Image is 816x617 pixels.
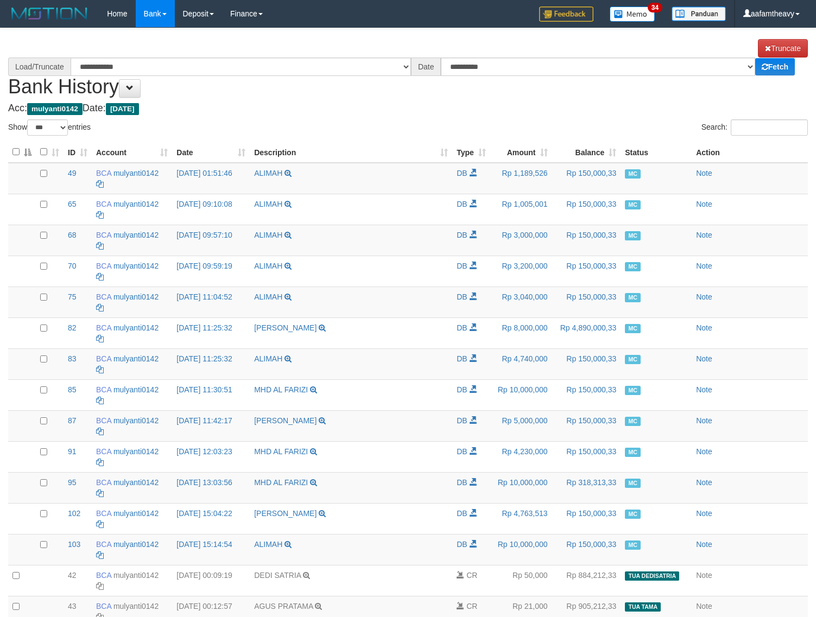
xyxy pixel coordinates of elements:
[254,540,282,549] a: ALIMAH
[490,379,552,410] td: Rp 10,000,000
[411,58,441,76] div: Date
[539,7,593,22] img: Feedback.jpg
[552,379,621,410] td: Rp 150,000,33
[696,447,712,456] a: Note
[672,7,726,21] img: panduan.png
[701,119,808,136] label: Search:
[625,386,641,395] span: Manually Checked by: aafzefaya
[172,410,250,441] td: [DATE] 11:42:17
[490,225,552,256] td: Rp 3,000,000
[625,200,641,209] span: Manually Checked by: aafGavi
[113,416,159,425] a: mulyanti0142
[96,180,104,188] a: Copy mulyanti0142 to clipboard
[625,262,641,271] span: Manually Checked by: aafzefaya
[625,602,661,612] span: TUA TAMA
[68,292,77,301] span: 75
[254,323,317,332] a: [PERSON_NAME]
[64,142,92,163] th: ID: activate to sort column ascending
[113,262,159,270] a: mulyanti0142
[552,225,621,256] td: Rp 150,000,33
[172,503,250,534] td: [DATE] 15:04:22
[254,602,313,610] a: AGUS PRATAMA
[172,194,250,225] td: [DATE] 09:10:08
[8,58,71,76] div: Load/Truncate
[696,571,712,580] a: Note
[96,540,111,549] span: BCA
[172,348,250,379] td: [DATE] 11:25:32
[490,410,552,441] td: Rp 5,000,000
[457,354,467,363] span: DB
[172,534,250,565] td: [DATE] 15:14:54
[457,200,467,208] span: DB
[457,262,467,270] span: DB
[172,441,250,472] td: [DATE] 12:03:23
[490,565,552,596] td: Rp 50,000
[113,509,159,518] a: mulyanti0142
[68,262,77,270] span: 70
[457,323,467,332] span: DB
[96,396,104,405] a: Copy mulyanti0142 to clipboard
[696,292,712,301] a: Note
[96,520,104,529] a: Copy mulyanti0142 to clipboard
[113,540,159,549] a: mulyanti0142
[466,602,477,610] span: CR
[96,272,104,281] a: Copy mulyanti0142 to clipboard
[490,317,552,348] td: Rp 8,000,000
[696,354,712,363] a: Note
[96,571,111,580] span: BCA
[696,385,712,394] a: Note
[172,256,250,287] td: [DATE] 09:59:19
[457,231,467,239] span: DB
[552,287,621,317] td: Rp 150,000,33
[68,323,77,332] span: 82
[68,200,77,208] span: 65
[96,323,111,332] span: BCA
[96,582,104,590] a: Copy mulyanti0142 to clipboard
[172,472,250,503] td: [DATE] 13:03:56
[113,602,159,610] a: mulyanti0142
[696,416,712,425] a: Note
[552,348,621,379] td: Rp 150,000,33
[254,231,282,239] a: ALIMAH
[8,103,808,114] h4: Acc: Date:
[490,534,552,565] td: Rp 10,000,000
[96,458,104,467] a: Copy mulyanti0142 to clipboard
[254,385,308,394] a: MHD AL FARIZI
[490,163,552,194] td: Rp 1,189,526
[625,479,641,488] span: Manually Checked by: aafzefaya
[625,540,641,550] span: Manually Checked by: aafzefaya
[96,169,111,177] span: BCA
[457,540,467,549] span: DB
[254,292,282,301] a: ALIMAH
[68,540,80,549] span: 103
[490,287,552,317] td: Rp 3,040,000
[457,478,467,487] span: DB
[113,323,159,332] a: mulyanti0142
[696,231,712,239] a: Note
[552,256,621,287] td: Rp 150,000,33
[96,354,111,363] span: BCA
[68,416,77,425] span: 87
[172,565,250,596] td: [DATE] 00:09:19
[96,478,111,487] span: BCA
[8,119,91,136] label: Show entries
[172,287,250,317] td: [DATE] 11:04:52
[113,292,159,301] a: mulyanti0142
[696,478,712,487] a: Note
[68,385,77,394] span: 85
[625,324,641,333] span: Manually Checked by: aafzefaya
[96,292,111,301] span: BCA
[96,334,104,343] a: Copy mulyanti0142 to clipboard
[466,571,477,580] span: CR
[68,447,77,456] span: 91
[254,200,282,208] a: ALIMAH
[254,416,317,425] a: [PERSON_NAME]
[68,571,77,580] span: 42
[96,385,111,394] span: BCA
[113,169,159,177] a: mulyanti0142
[96,303,104,312] a: Copy mulyanti0142 to clipboard
[490,441,552,472] td: Rp 4,230,000
[552,410,621,441] td: Rp 150,000,33
[172,225,250,256] td: [DATE] 09:57:10
[68,509,80,518] span: 102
